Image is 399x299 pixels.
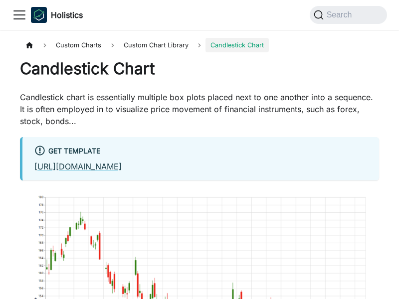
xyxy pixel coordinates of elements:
span: Candlestick Chart [205,38,269,52]
span: Custom Charts [51,38,106,52]
nav: Breadcrumbs [20,38,379,52]
img: Holistics [31,7,47,23]
div: Get Template [34,145,367,158]
p: Candlestick chart is essentially multiple box plots placed next to one another into a sequence. I... [20,91,379,127]
h1: Candlestick Chart [20,59,379,79]
button: Search (Command+K) [310,6,387,24]
a: HolisticsHolisticsHolistics [31,7,83,23]
b: Holistics [51,9,83,21]
a: [URL][DOMAIN_NAME] [34,161,122,171]
a: Home page [20,38,39,52]
span: Custom Chart Library [124,41,189,49]
button: Toggle navigation bar [12,7,27,22]
span: Search [324,10,358,19]
a: Custom Chart Library [119,38,194,52]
